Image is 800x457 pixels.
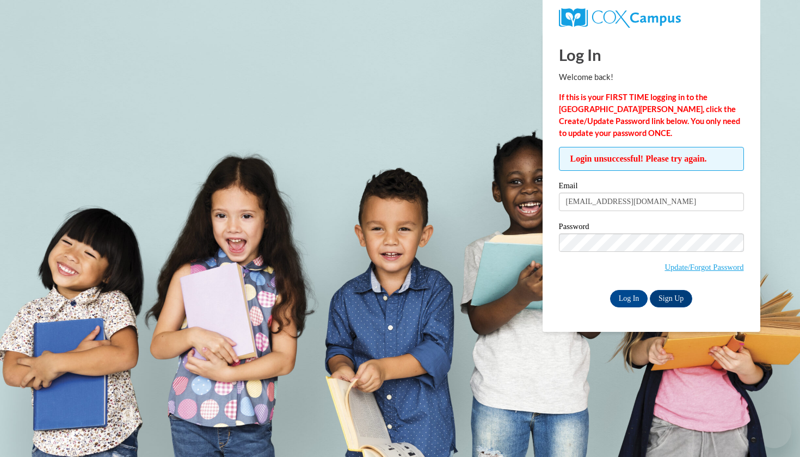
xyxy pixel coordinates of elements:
[610,290,648,307] input: Log In
[559,147,744,171] span: Login unsuccessful! Please try again.
[559,44,744,66] h1: Log In
[559,8,744,28] a: COX Campus
[559,182,744,193] label: Email
[559,223,744,233] label: Password
[756,413,791,448] iframe: Button to launch messaging window
[559,71,744,83] p: Welcome back!
[650,290,692,307] a: Sign Up
[559,8,681,28] img: COX Campus
[664,263,743,271] a: Update/Forgot Password
[559,92,740,138] strong: If this is your FIRST TIME logging in to the [GEOGRAPHIC_DATA][PERSON_NAME], click the Create/Upd...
